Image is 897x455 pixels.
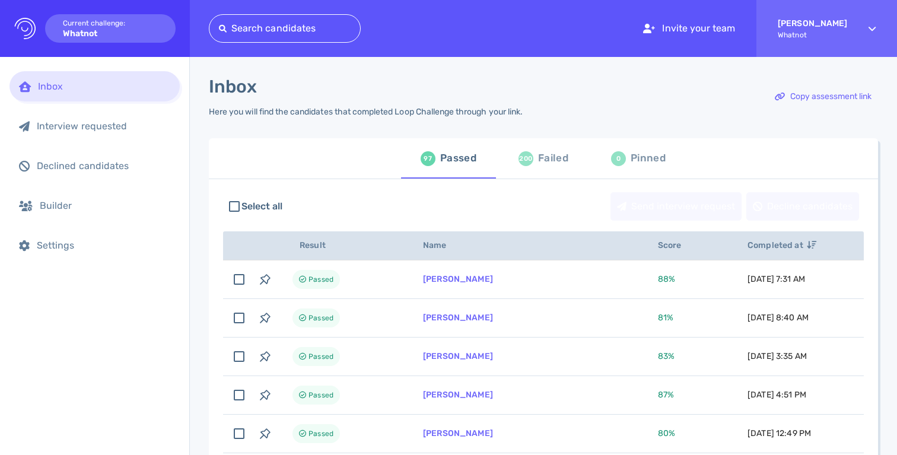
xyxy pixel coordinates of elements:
strong: [PERSON_NAME] [778,18,847,28]
a: [PERSON_NAME] [423,390,493,400]
button: Send interview request [610,192,742,221]
div: Inbox [38,81,170,92]
span: 87 % [658,390,674,400]
div: 0 [611,151,626,166]
button: Copy assessment link [768,82,878,111]
div: Builder [40,200,170,211]
span: Score [658,240,695,250]
span: [DATE] 8:40 AM [747,313,809,323]
span: Passed [308,427,333,441]
span: [DATE] 4:51 PM [747,390,806,400]
span: Completed at [747,240,816,250]
span: Passed [308,349,333,364]
a: [PERSON_NAME] [423,274,493,284]
span: Name [423,240,460,250]
button: Decline candidates [746,192,859,221]
a: [PERSON_NAME] [423,313,493,323]
span: Select all [241,199,283,214]
div: Copy assessment link [769,83,877,110]
span: Passed [308,311,333,325]
span: 81 % [658,313,673,323]
span: [DATE] 12:49 PM [747,428,811,438]
span: [DATE] 7:31 AM [747,274,805,284]
div: Interview requested [37,120,170,132]
h1: Inbox [209,76,257,97]
div: Decline candidates [747,193,858,220]
div: Pinned [631,149,666,167]
div: 97 [421,151,435,166]
div: Declined candidates [37,160,170,171]
a: [PERSON_NAME] [423,428,493,438]
a: [PERSON_NAME] [423,351,493,361]
div: Passed [440,149,476,167]
div: Failed [538,149,568,167]
span: Passed [308,388,333,402]
div: Settings [37,240,170,251]
span: 80 % [658,428,675,438]
span: Passed [308,272,333,287]
div: Send interview request [611,193,741,220]
span: 88 % [658,274,675,284]
div: 200 [519,151,533,166]
div: Here you will find the candidates that completed Loop Challenge through your link. [209,107,523,117]
th: Result [278,231,409,260]
span: Whatnot [778,31,847,39]
span: 83 % [658,351,675,361]
span: [DATE] 3:35 AM [747,351,807,361]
